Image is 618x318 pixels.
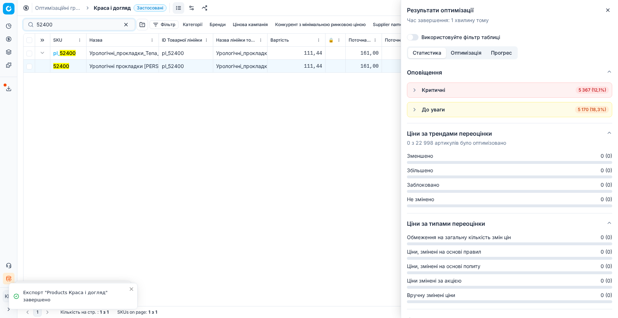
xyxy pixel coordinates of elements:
[349,50,379,57] div: 161,00
[134,4,167,12] span: Застосовані
[601,234,612,241] span: 0 (0)
[33,308,42,317] button: 1
[407,181,439,188] span: Заблоковано
[601,248,612,255] span: 0 (0)
[270,63,322,70] div: 111,44
[43,308,52,317] button: Go to next page
[601,152,612,160] span: 0 (0)
[588,293,605,311] iframe: Intercom live chat
[180,20,205,29] button: Категорії
[349,37,371,43] span: Поточна ціна
[53,63,69,70] button: 52400
[272,20,369,29] button: Конкурент з мінімальною ринковою ціною
[601,292,612,299] span: 0 (0)
[407,213,612,234] button: Ціни за типами переоцінки
[407,263,480,270] span: Ціни, змінені на основі попиту
[407,196,434,203] span: Не змінено
[407,82,612,123] div: Оповіщення
[407,234,511,241] span: Обмеження на загальну кількість змін цін
[407,62,612,82] button: Оповіщення
[207,20,228,29] button: Бренди
[117,309,147,315] span: SKUs on page :
[407,167,433,174] span: Збільшено
[408,48,446,58] button: Статистика
[23,289,129,303] div: Експорт "Products Краса і догляд" завершено
[601,196,612,203] span: 0 (0)
[407,139,506,147] p: 0 з 22 998 артикулів було оптимізовано
[601,277,612,284] span: 0 (0)
[94,4,167,12] span: Краса і доглядЗастосовані
[23,308,32,317] button: Go to previous page
[385,63,433,70] div: 161,00
[385,37,426,43] span: Поточна промо ціна
[53,63,69,69] mark: 52400
[53,50,76,57] span: pl_
[575,106,609,113] span: 5 170 (18,3%)
[407,129,506,138] h5: Ціни за трендами переоцінки
[576,86,609,94] span: 5 367 (12,1%)
[155,309,157,315] strong: 1
[38,36,47,44] button: Expand all
[422,106,445,113] div: До уваги
[53,50,76,57] button: pl_52400
[407,234,612,309] div: Ціни за типами переоцінки
[407,152,433,160] span: Зменшено
[446,48,486,58] button: Оптимізація
[328,37,334,43] span: 🔒
[3,291,14,302] button: КM
[37,21,116,28] input: Пошук по SKU або назві
[89,63,314,69] span: Урологічні прокладки [PERSON_NAME] [DEMOGRAPHIC_DATA] Maxi Night 8 крапель 12 шт.
[162,50,210,57] div: pl_52400
[162,37,202,43] span: ID Товарної лінійки
[53,37,62,43] span: SKU
[35,4,81,12] a: Оптимізаційні групи
[486,48,517,58] button: Прогрес
[407,152,612,213] div: Ціни за трендами переоцінки0 з 22 998 артикулів було оптимізовано
[89,50,290,56] span: Урологічні_прокладки_Tena_[DEMOGRAPHIC_DATA]_Maxi_Night_8_крапель_12_шт.
[216,63,264,70] div: Урологічні_прокладки_Tena_[DEMOGRAPHIC_DATA]_Maxi_Night_8_крапель_12_шт.
[422,86,445,94] div: Критичні
[407,6,612,14] h2: Результати оптимізації
[107,309,109,315] strong: 1
[601,167,612,174] span: 0 (0)
[103,309,105,315] strong: з
[152,309,154,315] strong: з
[601,181,612,188] span: 0 (0)
[349,63,379,70] div: 161,00
[127,285,136,293] button: Close toast
[407,277,462,284] span: Ціни змінені за акцією
[60,309,96,315] span: Кількість на стр.
[89,37,102,43] span: Назва
[162,63,210,70] div: pl_52400
[100,309,102,315] strong: 1
[270,37,289,43] span: Вартість
[421,35,500,40] label: Використовуйте фільтр таблиці
[148,309,150,315] strong: 1
[407,17,612,24] p: Час завершення : 1 хвилину тому
[407,292,455,299] span: Вручну змінені ціни
[23,308,52,317] nav: pagination
[407,248,481,255] span: Ціни, змінені на основі правил
[601,263,612,270] span: 0 (0)
[216,50,264,57] div: Урологічні_прокладки_Tena_[DEMOGRAPHIC_DATA]_Maxi_Night_8_крапель_12_шт.
[94,4,131,12] span: Краса і догляд
[35,4,167,12] nav: breadcrumb
[150,20,178,29] button: Фільтр
[216,37,257,43] span: Назва лінійки товарів
[385,50,433,57] div: 161,00
[230,20,271,29] button: Цінова кампанія
[38,48,47,57] button: Expand
[60,309,109,315] div: :
[60,50,76,56] mark: 52400
[407,123,612,152] button: Ціни за трендами переоцінки0 з 22 998 артикулів було оптимізовано
[270,50,322,57] div: 111,44
[370,20,405,29] button: Supplier name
